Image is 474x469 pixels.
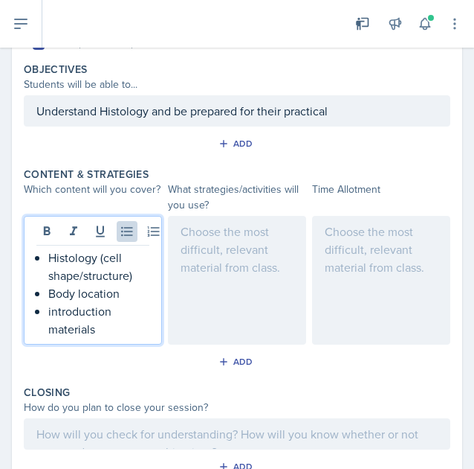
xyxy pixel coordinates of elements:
[48,249,149,284] p: Histology (cell shape/structure)
[24,77,450,92] div: Students will be able to...
[24,62,88,77] label: Objectives
[213,351,262,373] button: Add
[168,182,306,213] div: What strategies/activities will you use?
[221,356,253,368] div: Add
[24,182,162,213] div: Which content will you cover?
[312,182,450,213] div: Time Allotment
[221,138,253,150] div: Add
[24,385,70,400] label: Closing
[213,133,262,155] button: Add
[24,400,450,415] div: How do you plan to close your session?
[48,284,149,302] p: Body location
[24,167,149,182] label: Content & Strategies
[48,302,149,338] p: introduction materials
[36,102,438,120] p: Understand Histology and be prepared for their practical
